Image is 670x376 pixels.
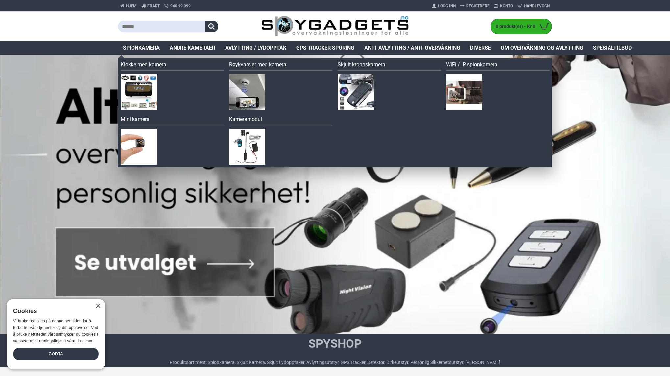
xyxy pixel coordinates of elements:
[491,23,537,30] span: 0 produkt(er) - Kr 0
[13,319,98,343] span: Vi bruker cookies på denne nettsiden for å forbedre våre tjenester og din opplevelse. Ved å bruke...
[78,339,92,343] a: Les mer, opens a new window
[121,129,157,165] img: Mini kamera
[496,41,588,55] a: Om overvåkning og avlytting
[291,41,359,55] a: GPS Tracker Sporing
[126,3,137,9] span: Hjem
[515,1,552,11] a: Handlevogn
[229,61,332,71] a: Røykvarsler med kamera
[95,304,100,309] div: Close
[170,3,191,9] span: 940 99 099
[121,115,224,125] a: Mini kamera
[466,3,490,9] span: Registrere
[13,304,94,318] div: Cookies
[13,348,99,360] div: Godta
[147,3,160,9] span: Frakt
[229,129,265,165] img: Kameramodul
[121,74,157,110] img: Klokke med kamera
[338,74,374,110] img: Skjult kroppskamera
[229,74,265,110] img: Røykvarsler med kamera
[446,74,482,110] img: WiFi / IP spionkamera
[438,3,456,9] span: Logg Inn
[491,19,552,34] a: 0 produkt(er) - Kr 0
[500,3,513,9] span: Konto
[220,41,291,55] a: Avlytting / Lydopptak
[524,3,550,9] span: Handlevogn
[492,1,515,11] a: Konto
[446,61,549,71] a: WiFi / IP spionkamera
[465,41,496,55] a: Diverse
[296,44,354,52] span: GPS Tracker Sporing
[229,115,332,125] a: Kameramodul
[458,1,492,11] a: Registrere
[225,44,286,52] span: Avlytting / Lydopptak
[123,44,160,52] span: Spionkamera
[338,61,441,71] a: Skjult kroppskamera
[170,359,500,366] div: Produktsortiment: Spionkamera, Skjult Kamera, Skjult Lydopptaker, Avlyttingsutstyr, GPS Tracker, ...
[121,61,224,71] a: Klokke med kamera
[364,44,460,52] span: Anti-avlytting / Anti-overvåkning
[588,41,636,55] a: Spesialtilbud
[501,44,583,52] span: Om overvåkning og avlytting
[170,44,215,52] span: Andre kameraer
[470,44,491,52] span: Diverse
[430,1,458,11] a: Logg Inn
[170,336,500,352] h1: SpyShop
[118,41,165,55] a: Spionkamera
[261,16,409,37] img: SpyGadgets.no
[359,41,465,55] a: Anti-avlytting / Anti-overvåkning
[593,44,632,52] span: Spesialtilbud
[165,41,220,55] a: Andre kameraer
